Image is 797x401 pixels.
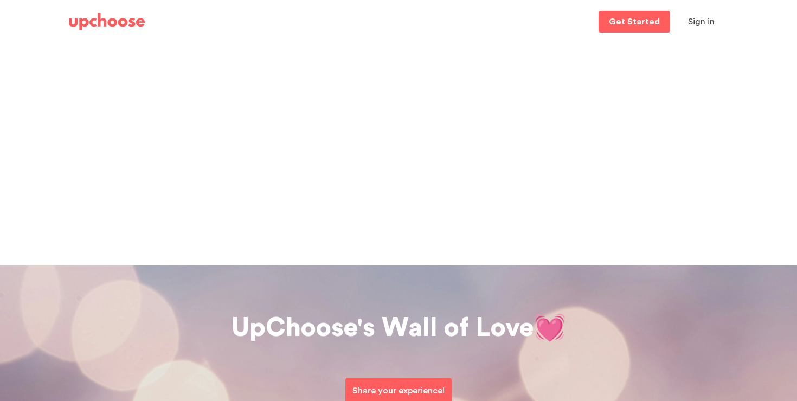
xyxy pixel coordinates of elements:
[232,315,534,341] span: UpChoose's Wall of Love
[352,384,445,397] p: Share your experience!
[674,11,728,33] button: Sign in
[69,11,145,33] a: UpChoose
[609,17,660,26] p: Get Started
[688,17,715,26] span: Sign in
[599,11,670,33] a: Get Started
[534,315,566,341] span: 💓
[69,13,145,30] img: UpChoose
